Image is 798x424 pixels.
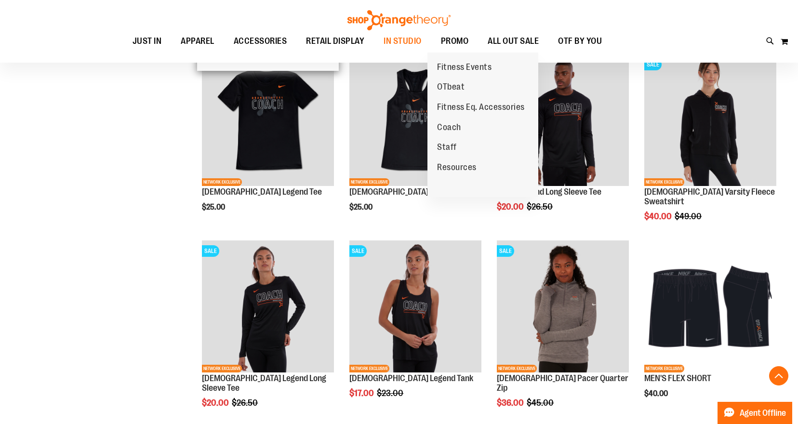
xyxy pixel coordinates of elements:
a: Men's Legend Long Sleeve Tee [497,187,601,197]
span: $20.00 [497,202,525,212]
span: Staff [437,142,457,154]
span: IN STUDIO [384,30,422,52]
span: $20.00 [202,398,230,408]
a: Product image for Ladies Pacer Quarter ZipSALENETWORK EXCLUSIVE [497,240,629,374]
button: Back To Top [769,366,788,385]
span: NETWORK EXCLUSIVE [202,365,242,372]
a: OTF Ladies Coach FA23 Legend SS Tee - Black primary imageNETWORK EXCLUSIVE [202,54,334,187]
span: $36.00 [497,398,525,408]
a: OTF Ladies Coach FA23 Legend Tank - Black primary imageNETWORK EXCLUSIVE [349,54,481,187]
img: OTF Ladies Coach FA23 Legend Tank - Black primary image [349,54,481,186]
span: ACCESSORIES [234,30,287,52]
div: product [639,236,781,423]
img: Product image for MEN'S FLEX SHORT [644,240,776,372]
img: OTF Ladies Coach FA22 Legend Tank - Black primary image [349,240,481,372]
img: OTF Ladies Coach FA22 Legend LS Tee - Black primary image [202,240,334,372]
span: $40.00 [644,389,669,398]
a: [DEMOGRAPHIC_DATA] Legend Tank [349,373,473,383]
a: [DEMOGRAPHIC_DATA] Legend Tank [349,187,473,197]
span: $26.50 [527,202,554,212]
a: MEN'S FLEX SHORT [644,373,711,383]
span: SALE [644,59,662,70]
a: Product image for MEN'S FLEX SHORTNETWORK EXCLUSIVE [644,240,776,374]
span: $40.00 [644,212,673,221]
a: OTF Ladies Coach FA22 Varsity Fleece Full Zip - Black primary imageSALENETWORK EXCLUSIVE [644,54,776,187]
span: Fitness Eq. Accessories [437,102,525,114]
button: Agent Offline [718,402,792,424]
span: SALE [349,245,367,257]
div: product [345,49,486,236]
span: $17.00 [349,388,375,398]
span: Resources [437,162,477,174]
a: [DEMOGRAPHIC_DATA] Legend Tee [202,187,322,197]
img: Product image for Ladies Pacer Quarter Zip [497,240,629,372]
span: JUST IN [133,30,162,52]
span: $26.50 [232,398,259,408]
span: $49.00 [675,212,703,221]
span: NETWORK EXCLUSIVE [349,178,389,186]
span: Agent Offline [740,409,786,418]
img: Shop Orangetheory [346,10,452,30]
div: product [345,236,486,423]
span: APPAREL [181,30,214,52]
a: OTF Mens Coach FA22 Legend 2.0 LS Tee - Black primary imageSALENETWORK EXCLUSIVE [497,54,629,187]
span: Coach [437,122,461,134]
img: OTF Ladies Coach FA23 Legend SS Tee - Black primary image [202,54,334,186]
span: NETWORK EXCLUSIVE [644,178,684,186]
span: NETWORK EXCLUSIVE [644,365,684,372]
span: SALE [202,245,219,257]
a: OTF Ladies Coach FA22 Legend LS Tee - Black primary imageSALENETWORK EXCLUSIVE [202,240,334,374]
span: PROMO [441,30,469,52]
a: [DEMOGRAPHIC_DATA] Pacer Quarter Zip [497,373,628,393]
span: NETWORK EXCLUSIVE [202,178,242,186]
span: RETAIL DISPLAY [306,30,364,52]
span: $23.00 [377,388,405,398]
img: OTF Mens Coach FA22 Legend 2.0 LS Tee - Black primary image [497,54,629,186]
span: OTF BY YOU [558,30,602,52]
span: OTbeat [437,82,465,94]
span: SALE [497,245,514,257]
span: $25.00 [349,203,374,212]
a: OTF Ladies Coach FA22 Legend Tank - Black primary imageSALENETWORK EXCLUSIVE [349,240,481,374]
span: $45.00 [527,398,555,408]
img: OTF Ladies Coach FA22 Varsity Fleece Full Zip - Black primary image [644,54,776,186]
span: NETWORK EXCLUSIVE [349,365,389,372]
span: NETWORK EXCLUSIVE [497,365,537,372]
div: product [492,49,634,236]
div: product [197,49,339,236]
span: Fitness Events [437,62,492,74]
span: ALL OUT SALE [488,30,539,52]
span: $25.00 [202,203,226,212]
a: [DEMOGRAPHIC_DATA] Varsity Fleece Sweatshirt [644,187,775,206]
div: product [639,49,781,245]
a: [DEMOGRAPHIC_DATA] Legend Long Sleeve Tee [202,373,326,393]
